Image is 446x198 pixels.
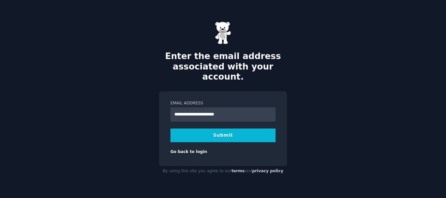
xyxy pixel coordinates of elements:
button: Submit [170,129,276,142]
a: privacy policy [252,169,283,173]
img: Gummy Bear [215,22,231,44]
h2: Enter the email address associated with your account. [159,51,287,82]
div: By using this site you agree to our and [159,166,287,176]
a: Go back to login [170,149,207,154]
label: Email Address [170,100,276,106]
a: terms [231,169,245,173]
